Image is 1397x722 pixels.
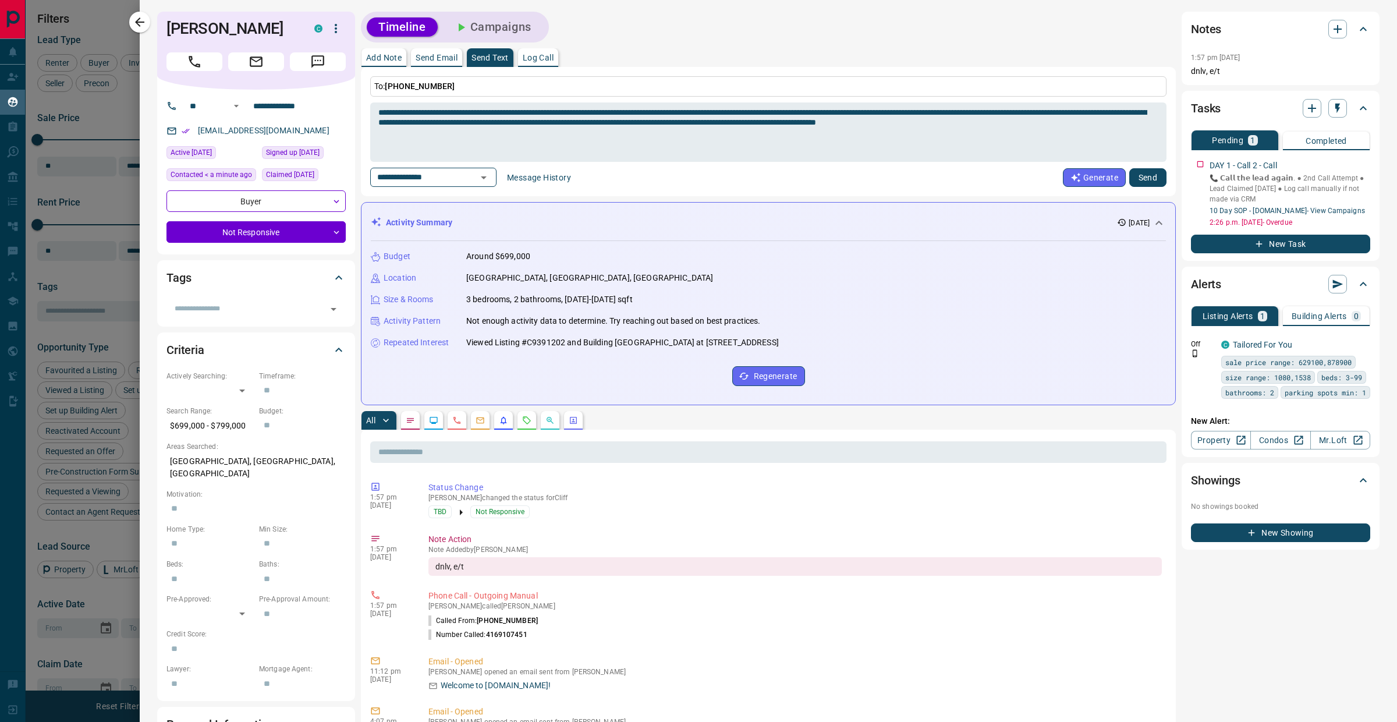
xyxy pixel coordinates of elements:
p: Called From: [428,615,538,626]
div: Wed Oct 15 2025 [166,168,256,185]
div: dnlv, e/t [428,557,1162,576]
span: [PHONE_NUMBER] [385,82,455,91]
p: 1 [1250,136,1255,144]
p: $699,000 - $799,000 [166,416,253,436]
svg: Notes [406,416,415,425]
a: Mr.Loft [1310,431,1370,450]
span: Not Responsive [476,506,524,518]
p: All [366,416,375,424]
span: [PHONE_NUMBER] [477,617,538,625]
p: Number Called: [428,629,527,640]
h2: Alerts [1191,275,1221,293]
p: 1 [1260,312,1265,320]
p: Areas Searched: [166,441,346,452]
p: Search Range: [166,406,253,416]
p: Pending [1212,136,1243,144]
p: Activity Pattern [384,315,441,327]
span: 4169107451 [486,631,527,639]
svg: Listing Alerts [499,416,508,425]
div: Buyer [166,190,346,212]
span: size range: 1080,1538 [1225,371,1311,383]
h1: [PERSON_NAME] [166,19,297,38]
div: Tags [166,264,346,292]
svg: Emails [476,416,485,425]
span: Signed up [DATE] [266,147,320,158]
span: TBD [434,506,446,518]
span: Email [228,52,284,71]
button: Send [1129,168,1166,187]
p: 1:57 pm [DATE] [1191,54,1240,62]
span: parking spots min: 1 [1285,387,1366,398]
span: Contacted < a minute ago [171,169,252,180]
p: [DATE] [370,501,411,509]
svg: Push Notification Only [1191,349,1199,358]
p: To: [370,76,1166,97]
p: Note Action [428,533,1162,546]
p: [DATE] [370,553,411,561]
p: Listing Alerts [1203,312,1253,320]
p: [DATE] [370,675,411,684]
span: Claimed [DATE] [266,169,314,180]
a: Tailored For You [1233,340,1292,349]
p: Add Note [366,54,402,62]
p: Home Type: [166,524,253,535]
button: Open [229,99,243,113]
button: Open [325,301,342,317]
p: Phone Call - Outgoing Manual [428,590,1162,602]
p: Motivation: [166,489,346,500]
button: Regenerate [732,366,805,386]
span: beds: 3-99 [1321,371,1362,383]
div: Fri Oct 10 2025 [166,146,256,162]
p: 1:57 pm [370,545,411,553]
p: Pre-Approval Amount: [259,594,346,604]
span: Active [DATE] [171,147,212,158]
button: Message History [500,168,578,187]
button: Campaigns [442,17,543,37]
a: Property [1191,431,1251,450]
div: Fri Oct 10 2025 [262,146,346,162]
p: Pre-Approved: [166,594,253,604]
svg: Agent Actions [569,416,578,425]
p: Activity Summary [386,217,452,229]
h2: Tags [166,268,191,287]
div: Showings [1191,466,1370,494]
p: Email - Opened [428,656,1162,668]
p: Credit Score: [166,629,346,639]
button: New Task [1191,235,1370,253]
svg: Email Verified [182,127,190,135]
p: [DATE] [370,610,411,618]
div: Tasks [1191,94,1370,122]
svg: Opportunities [545,416,555,425]
p: New Alert: [1191,415,1370,427]
div: Criteria [166,336,346,364]
svg: Calls [452,416,462,425]
p: Email - Opened [428,706,1162,718]
svg: Requests [522,416,531,425]
p: Location [384,272,416,284]
p: Actively Searching: [166,371,253,381]
p: Timeframe: [259,371,346,381]
p: Send Email [416,54,458,62]
span: bathrooms: 2 [1225,387,1274,398]
p: [PERSON_NAME] changed the status for Cliff [428,494,1162,502]
p: Note Added by [PERSON_NAME] [428,546,1162,554]
span: sale price range: 629100,878900 [1225,356,1352,368]
p: Welcome to [DOMAIN_NAME]! [441,679,551,692]
p: 3 bedrooms, 2 bathrooms, [DATE]-[DATE] sqft [466,293,633,306]
p: Not enough activity data to determine. Try reaching out based on best practices. [466,315,761,327]
a: 10 Day SOP - [DOMAIN_NAME]- View Campaigns [1210,207,1365,215]
p: Beds: [166,559,253,569]
div: Not Responsive [166,221,346,243]
h2: Showings [1191,471,1240,490]
p: Off [1191,339,1214,349]
p: dnlv, e/t [1191,65,1370,77]
p: Send Text [471,54,509,62]
p: [PERSON_NAME] called [PERSON_NAME] [428,602,1162,610]
div: condos.ca [1221,341,1229,349]
button: Generate [1063,168,1126,187]
p: Budget [384,250,410,263]
div: Notes [1191,15,1370,43]
h2: Criteria [166,341,204,359]
p: DAY 1 - Call 2 - Call [1210,160,1277,172]
p: Around $699,000 [466,250,530,263]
